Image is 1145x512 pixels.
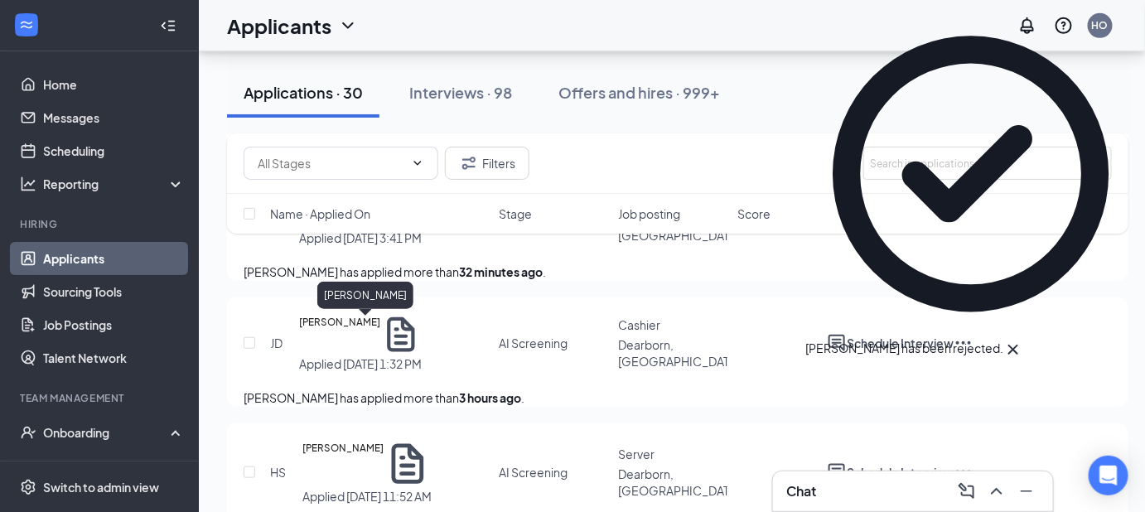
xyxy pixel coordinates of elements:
[827,462,847,482] svg: ActiveChat
[20,217,181,231] div: Hiring
[380,314,422,355] svg: Document
[805,8,1137,340] svg: CheckmarkCircle
[43,68,185,101] a: Home
[227,12,331,40] h1: Applicants
[411,157,424,170] svg: ChevronDown
[244,389,1112,407] p: [PERSON_NAME] has applied more than .
[459,390,521,405] b: 3 hours ago
[258,154,404,172] input: All Stages
[445,147,529,180] button: Filter Filters
[43,479,159,495] div: Switch to admin view
[1017,481,1036,501] svg: Minimize
[805,340,1003,360] div: [PERSON_NAME] has been rejected.
[338,16,358,36] svg: ChevronDown
[983,478,1010,505] button: ChevronUp
[43,424,171,441] div: Onboarding
[18,17,35,33] svg: WorkstreamLogo
[43,341,185,374] a: Talent Network
[957,481,977,501] svg: ComposeMessage
[43,275,185,308] a: Sourcing Tools
[270,464,286,481] div: HS
[20,176,36,192] svg: Analysis
[302,440,384,488] h5: [PERSON_NAME]
[618,317,660,332] span: Cashier
[244,82,363,103] div: Applications · 30
[409,82,512,103] div: Interviews · 98
[244,263,1112,281] p: [PERSON_NAME] has applied more than .
[954,462,973,482] svg: Ellipses
[459,264,543,279] b: 32 minutes ago
[43,449,185,482] a: Overview
[43,134,185,167] a: Scheduling
[299,355,422,372] div: Applied [DATE] 1:32 PM
[737,205,771,222] span: Score
[459,153,479,173] svg: Filter
[954,478,980,505] button: ComposeMessage
[317,282,413,309] div: [PERSON_NAME]
[618,337,739,369] span: Dearborn, [GEOGRAPHIC_DATA]
[20,424,36,441] svg: UserCheck
[499,464,568,481] div: AI Screening
[1089,456,1128,495] div: Open Intercom Messenger
[558,82,720,103] div: Offers and hires · 999+
[499,205,532,222] span: Stage
[270,335,283,351] div: JD
[43,242,185,275] a: Applicants
[43,101,185,134] a: Messages
[270,205,370,222] span: Name · Applied On
[20,479,36,495] svg: Settings
[1003,340,1023,360] svg: Cross
[987,481,1007,501] svg: ChevronUp
[384,440,432,488] svg: Document
[618,205,680,222] span: Job posting
[20,391,181,405] div: Team Management
[43,308,185,341] a: Job Postings
[847,462,954,482] button: Schedule Interview
[1013,478,1040,505] button: Minimize
[499,335,568,351] div: AI Screening
[618,447,655,461] span: Server
[160,17,176,34] svg: Collapse
[302,488,432,505] div: Applied [DATE] 11:52 AM
[299,314,380,355] h5: [PERSON_NAME]
[43,176,186,192] div: Reporting
[618,466,739,498] span: Dearborn, [GEOGRAPHIC_DATA]
[786,482,816,500] h3: Chat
